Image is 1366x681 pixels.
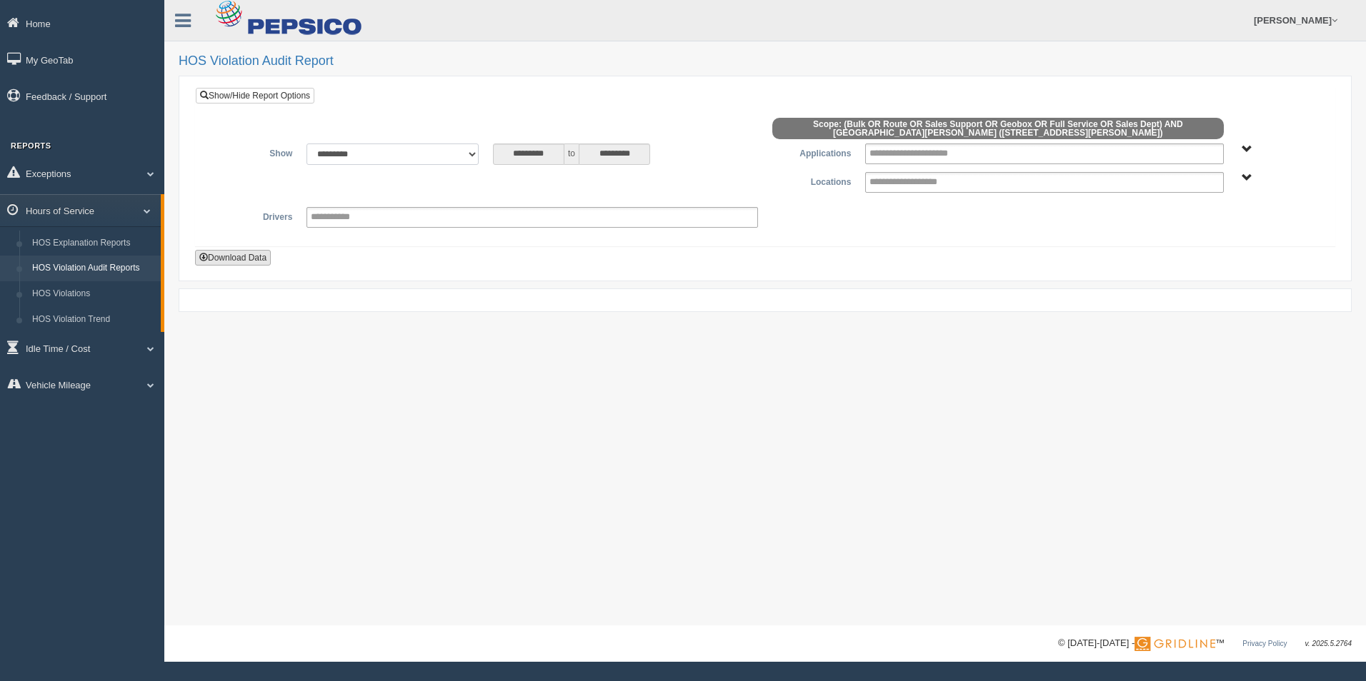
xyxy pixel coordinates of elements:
span: v. 2025.5.2764 [1305,640,1352,647]
label: Applications [765,143,858,161]
span: to [564,143,579,165]
span: Scope: (Bulk OR Route OR Sales Support OR Geobox OR Full Service OR Sales Dept) AND [GEOGRAPHIC_D... [772,118,1224,139]
label: Show [206,143,299,161]
a: HOS Violation Trend [26,307,161,333]
button: Download Data [195,250,271,266]
div: © [DATE]-[DATE] - ™ [1058,636,1352,651]
a: Privacy Policy [1242,640,1287,647]
img: Gridline [1135,637,1215,651]
a: Show/Hide Report Options [196,88,314,104]
a: HOS Explanation Reports [26,231,161,256]
a: HOS Violations [26,281,161,307]
label: Locations [765,172,858,189]
a: HOS Violation Audit Reports [26,256,161,281]
h2: HOS Violation Audit Report [179,54,1352,69]
label: Drivers [206,207,299,224]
